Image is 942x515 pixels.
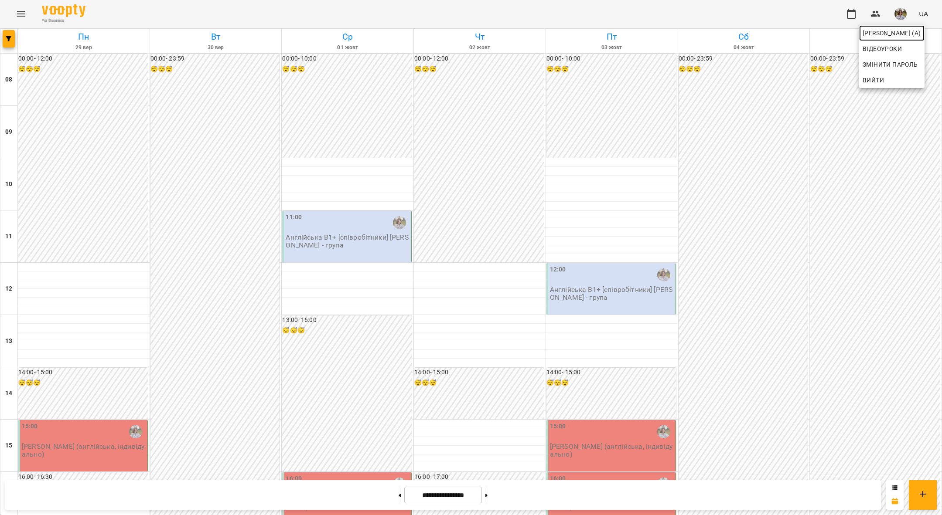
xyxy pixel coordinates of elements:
a: Змінити пароль [859,57,925,72]
span: [PERSON_NAME] (а) [863,28,921,38]
a: [PERSON_NAME] (а) [859,25,925,41]
button: Вийти [859,72,925,88]
span: Вийти [863,75,884,85]
span: Змінити пароль [863,59,921,70]
a: Відеоуроки [859,41,905,57]
span: Відеоуроки [863,44,902,54]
